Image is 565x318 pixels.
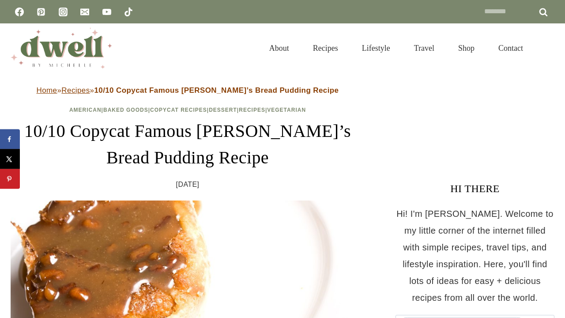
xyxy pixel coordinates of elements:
strong: 10/10 Copycat Famous [PERSON_NAME]’s Bread Pudding Recipe [94,86,339,95]
a: Baked Goods [103,107,148,113]
a: Copycat Recipes [150,107,207,113]
h1: 10/10 Copycat Famous [PERSON_NAME]’s Bread Pudding Recipe [11,118,365,171]
a: Travel [402,33,446,64]
a: Lifestyle [350,33,402,64]
nav: Primary Navigation [257,33,535,64]
span: | | | | | [69,107,306,113]
h3: HI THERE [395,181,554,197]
a: Pinterest [32,3,50,21]
a: American [69,107,102,113]
a: Facebook [11,3,28,21]
a: Vegetarian [267,107,306,113]
button: View Search Form [539,41,554,56]
a: YouTube [98,3,116,21]
a: Home [37,86,57,95]
a: Instagram [54,3,72,21]
a: Dessert [209,107,237,113]
a: Recipes [301,33,350,64]
time: [DATE] [176,178,200,191]
a: TikTok [120,3,137,21]
img: DWELL by michelle [11,28,112,68]
a: Contact [486,33,535,64]
a: Shop [446,33,486,64]
a: Email [76,3,94,21]
a: Recipes [61,86,90,95]
a: Recipes [239,107,265,113]
p: Hi! I'm [PERSON_NAME]. Welcome to my little corner of the internet filled with simple recipes, tr... [395,205,554,306]
span: » » [37,86,339,95]
a: About [257,33,301,64]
